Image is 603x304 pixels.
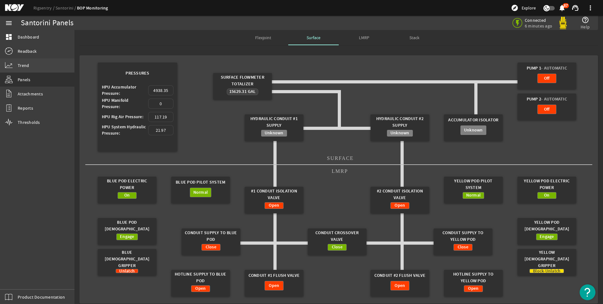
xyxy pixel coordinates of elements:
[520,94,573,105] div: Pump 2
[373,187,426,202] div: #2 Conduit Isolation Valve
[269,202,279,209] span: Open
[33,5,56,11] a: Rigsentry
[265,130,284,136] span: Unknown
[155,114,167,120] span: 117.19
[56,5,77,11] a: Santorini
[311,228,363,244] div: Conduit Crossover Valve
[248,114,300,130] div: Hydraulic Conduit #1 Supply
[248,187,300,202] div: #1 Conduit Isolation Valve
[102,84,149,97] div: HPU Accumulator Pressure:
[436,228,489,244] div: Conduit Supply To Yellow Pod
[583,0,598,15] button: more_vert
[525,23,552,29] span: 6 minutes ago
[544,192,550,198] span: On
[18,294,65,300] span: Product Documentation
[582,16,589,24] mat-icon: help_outline
[102,63,173,84] div: Pressures
[160,100,162,107] span: 0
[174,270,227,285] div: Hotline Supply To Blue Pod
[229,88,247,94] span: 15629.31
[195,285,206,292] span: Open
[544,75,550,82] span: Off
[409,35,419,40] span: Stack
[18,119,40,125] span: Thresholds
[18,91,43,97] span: Attachments
[102,114,149,120] div: HPU Rig Air Pressure:
[559,5,565,11] button: 87
[216,73,269,88] div: Surface Flowmeter Totalizer
[18,34,39,40] span: Dashboard
[18,76,31,83] span: Panels
[580,284,595,300] button: Open Resource Center
[102,97,149,110] div: HPU Manifold Pressure:
[508,3,538,13] button: Explore
[390,130,409,136] span: Unknown
[174,177,227,188] div: Blue Pod Pilot System
[458,244,468,250] span: Close
[184,228,237,244] div: Conduit Supply To Blue Pod
[558,4,566,12] mat-icon: notifications
[557,17,569,29] img: Yellowpod.svg
[248,270,300,281] div: Conduit #1 Flush Valve
[520,63,573,74] div: Pump 1
[447,114,500,125] div: Accumulator Isolator
[18,62,29,69] span: Trend
[21,20,73,26] div: Santorini Panels
[156,127,166,133] span: 21.97
[525,17,552,23] span: Connected
[447,177,500,192] div: Yellow Pod Pilot System
[522,5,536,11] span: Explore
[102,124,149,137] div: HPU System Hydraulic Pressure:
[206,244,216,250] span: Close
[511,4,518,12] mat-icon: explore
[395,283,405,289] span: Open
[18,48,37,54] span: Readback
[544,106,550,112] span: Off
[248,88,256,94] span: Gal
[571,4,579,12] mat-icon: support_agent
[464,127,483,133] span: Unknown
[5,19,13,27] mat-icon: menu
[120,234,134,240] span: Engage
[101,177,153,192] div: Blue Pod Electric Power
[520,218,573,234] div: Yellow Pod [DEMOGRAPHIC_DATA]
[533,268,560,274] span: Block-Unlatch
[193,189,208,196] span: Normal
[447,270,500,285] div: Hotline Supply To Yellow Pod
[520,177,573,192] div: Yellow Pod Electric Power
[359,35,369,40] span: LMRP
[581,24,590,30] span: Help
[18,105,33,111] span: Reports
[395,202,405,209] span: Open
[541,96,567,102] span: - Automatic
[373,270,426,281] div: Conduit #2 Flush Valve
[373,114,426,130] div: Hydraulic Conduit #2 Supply
[101,249,153,269] div: Blue [DEMOGRAPHIC_DATA] Gripper
[466,192,481,198] span: Normal
[540,234,554,240] span: Engage
[468,285,478,292] span: Open
[255,35,271,40] span: Flexjoint
[77,5,108,11] a: BOP Monitoring
[520,249,573,269] div: Yellow [DEMOGRAPHIC_DATA] Gripper
[124,192,130,198] span: On
[332,244,342,250] span: Close
[101,218,153,234] div: Blue Pod [DEMOGRAPHIC_DATA]
[119,268,135,274] span: Unlatch
[269,283,279,289] span: Open
[5,33,13,41] mat-icon: dashboard
[307,35,320,40] span: Surface
[153,87,168,94] span: 4938.35
[541,65,567,71] span: - Automatic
